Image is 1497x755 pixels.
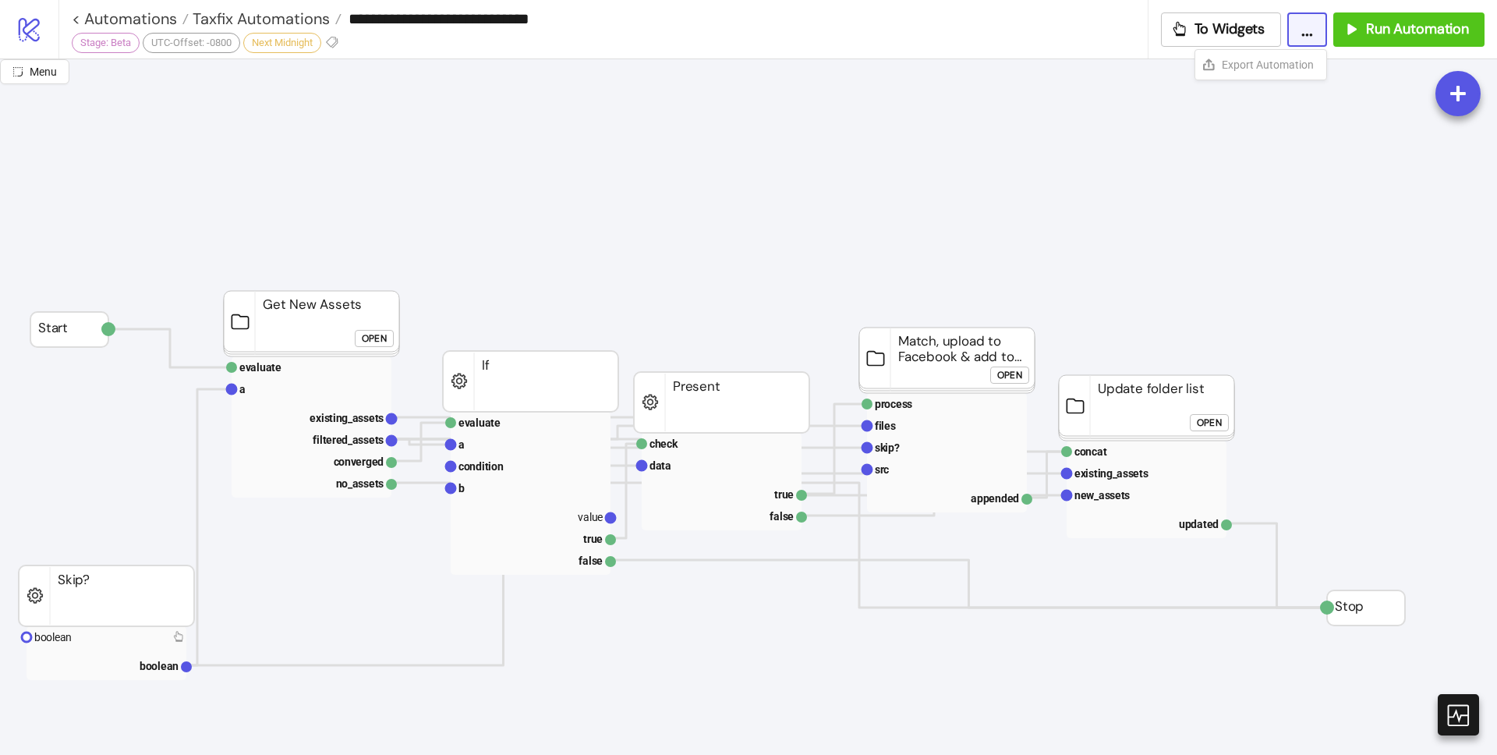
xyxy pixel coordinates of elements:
text: existing_assets [1074,467,1148,480]
button: To Widgets [1161,12,1282,47]
text: src [875,463,889,476]
a: < Automations [72,11,189,27]
text: check [649,438,678,450]
a: Taxfix Automations [189,11,342,27]
text: evaluate [458,416,501,429]
button: Open [1190,414,1229,431]
div: Open [997,367,1022,385]
button: ... [1287,12,1327,47]
span: Taxfix Automations [189,9,330,29]
div: Stage: Beta [72,33,140,53]
span: Menu [30,66,57,78]
text: b [458,482,465,494]
button: Open [990,367,1029,384]
text: skip? [875,441,900,454]
button: Open [355,330,394,347]
text: a [458,438,465,451]
span: To Widgets [1194,20,1265,38]
text: existing_assets [310,412,384,424]
span: Run Automation [1366,20,1469,38]
div: Open [1197,414,1222,432]
text: process [875,398,912,410]
text: boolean [140,660,179,672]
text: evaluate [239,361,281,374]
text: value [578,511,603,523]
text: data [649,459,671,472]
div: UTC-Offset: -0800 [143,33,240,53]
div: Next Midnight [243,33,321,53]
text: new_assets [1074,489,1130,502]
text: a [239,383,246,395]
text: filtered_assets [313,434,384,446]
span: radius-bottomright [12,66,23,77]
span: Export Automation [1222,56,1314,73]
text: boolean [34,631,72,643]
text: condition [458,460,504,473]
text: files [875,420,896,432]
a: Export Automation [1195,50,1326,80]
button: Run Automation [1333,12,1485,47]
text: concat [1074,445,1107,458]
div: Open [362,330,387,348]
